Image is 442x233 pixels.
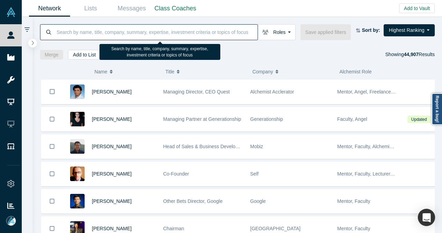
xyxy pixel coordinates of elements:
[337,198,371,204] span: Mentor, Faculty
[252,64,273,79] span: Company
[92,89,132,95] a: [PERSON_NAME]
[92,226,132,231] a: [PERSON_NAME]
[163,171,189,177] span: Co-Founder
[152,0,199,17] a: Class Coaches
[337,226,371,231] span: Mentor, Faculty
[70,112,85,126] img: Rachel Chalmers's Profile Image
[163,89,230,95] span: Managing Director, CEO Quest
[94,64,158,79] button: Name
[163,226,184,231] span: Chairman
[70,84,85,99] img: Gnani Palanikumar's Profile Image
[41,107,63,131] button: Bookmark
[337,144,400,149] span: Mentor, Faculty, Alchemist 25
[362,27,380,33] strong: Sort by:
[300,24,351,40] button: Save applied filters
[29,0,70,17] a: Network
[70,194,85,208] img: Steven Kan's Profile Image
[92,198,132,204] a: [PERSON_NAME]
[56,24,258,40] input: Search by name, title, company, summary, expertise, investment criteria or topics of focus
[384,24,435,36] button: Highest Ranking
[41,162,63,186] button: Bookmark
[92,144,132,149] a: [PERSON_NAME]
[385,50,435,60] div: Showing
[70,0,111,17] a: Lists
[163,198,223,204] span: Other Bets Director, Google
[337,116,367,122] span: Faculty, Angel
[41,189,63,213] button: Bookmark
[92,116,132,122] a: [PERSON_NAME]
[70,167,85,181] img: Robert Winder's Profile Image
[404,52,419,57] strong: 44,907
[252,64,332,79] button: Company
[41,135,63,159] button: Bookmark
[163,144,268,149] span: Head of Sales & Business Development (interim)
[165,64,245,79] button: Title
[258,24,296,40] button: Roles
[250,226,301,231] span: [GEOGRAPHIC_DATA]
[40,50,64,60] button: Merge
[111,0,152,17] a: Messages
[41,80,63,104] button: Bookmark
[163,116,241,122] span: Managing Partner at Generationship
[432,93,442,125] a: Report a bug!
[407,116,430,123] span: Updated
[339,69,372,74] span: Alchemist Role
[92,171,132,177] a: [PERSON_NAME]
[250,116,283,122] span: Generationship
[250,89,294,95] span: Alchemist Acclerator
[6,7,16,17] img: Alchemist Vault Logo
[404,52,435,57] span: Results
[165,64,174,79] span: Title
[250,144,263,149] span: Mobiz
[399,3,435,13] button: Add to Vault
[6,216,16,226] img: Mia Scott's Account
[94,64,107,79] span: Name
[70,139,85,154] img: Michael Chang's Profile Image
[250,171,259,177] span: Self
[68,50,100,60] button: Add to List
[250,198,266,204] span: Google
